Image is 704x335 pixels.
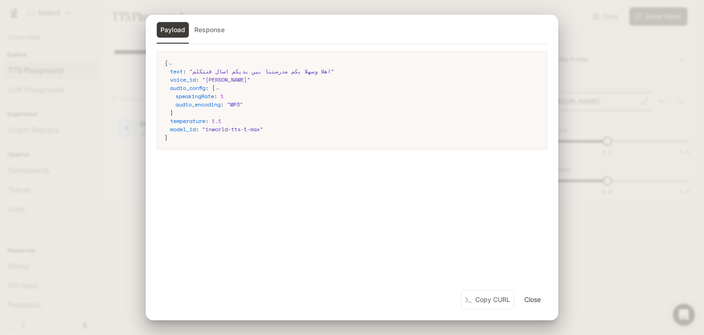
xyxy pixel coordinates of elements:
[170,125,196,133] span: model_id
[176,100,539,109] div: :
[212,117,221,125] span: 1.1
[170,67,539,76] div: :
[170,117,539,125] div: :
[227,100,243,108] span: " MP3 "
[202,125,263,133] span: " inworld-tts-1-max "
[176,92,539,100] div: :
[157,22,189,38] button: Payload
[189,67,334,75] span: " اهلا وسهلا بكم مدرستنا بين يديكم اسال فتتكلم "
[165,59,168,67] span: {
[170,109,173,117] span: }
[165,134,168,141] span: }
[202,76,250,84] span: " [PERSON_NAME] "
[170,84,205,92] span: audio_config
[170,84,539,117] div: :
[176,100,220,108] span: audio_encoding
[176,92,214,100] span: speakingRate
[212,84,215,92] span: {
[191,22,228,38] button: Response
[170,76,539,84] div: :
[170,76,196,84] span: voice_id
[170,117,205,125] span: temperature
[518,290,547,309] button: Close
[170,67,183,75] span: text
[170,125,539,134] div: :
[220,92,224,100] span: 1
[461,290,514,310] button: Copy CURL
